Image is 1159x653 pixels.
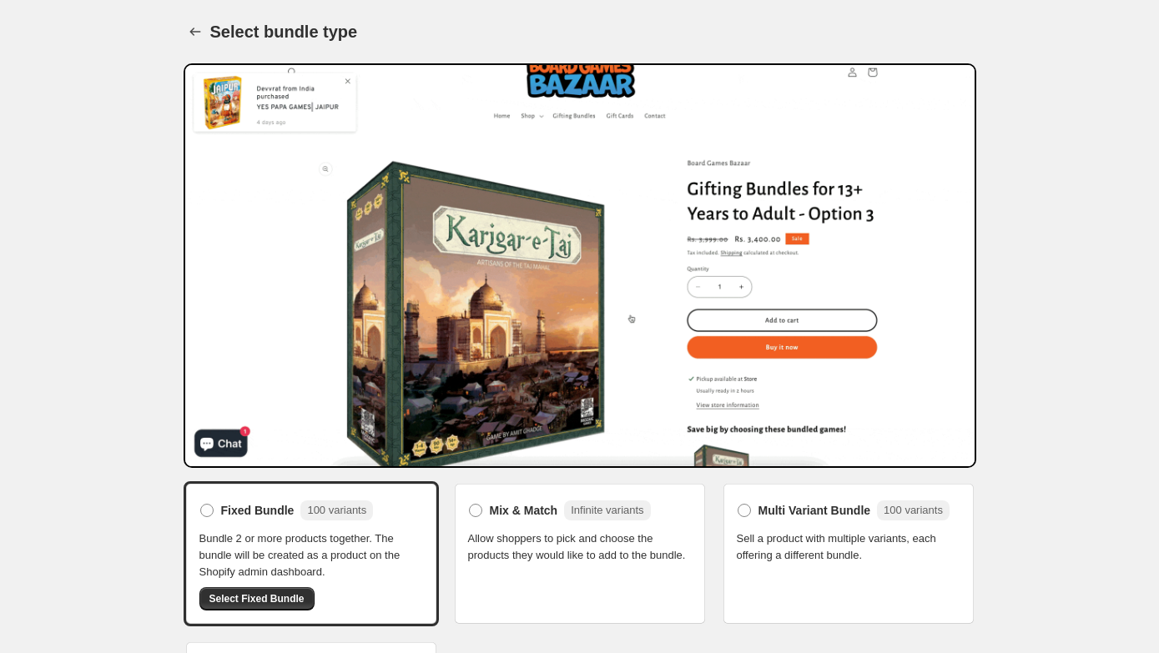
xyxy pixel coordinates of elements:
h1: Select bundle type [210,22,358,42]
img: Bundle Preview [184,63,976,468]
span: Fixed Bundle [221,502,295,519]
span: Allow shoppers to pick and choose the products they would like to add to the bundle. [468,530,692,564]
span: 100 variants [884,504,943,516]
span: Sell a product with multiple variants, each offering a different bundle. [737,530,960,564]
button: Select Fixed Bundle [199,587,315,610]
span: Mix & Match [490,502,558,519]
span: Select Fixed Bundle [209,592,305,605]
button: Back [184,20,207,43]
span: Infinite variants [571,504,643,516]
span: Multi Variant Bundle [758,502,871,519]
span: Bundle 2 or more products together. The bundle will be created as a product on the Shopify admin ... [199,530,423,580]
span: 100 variants [307,504,366,516]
